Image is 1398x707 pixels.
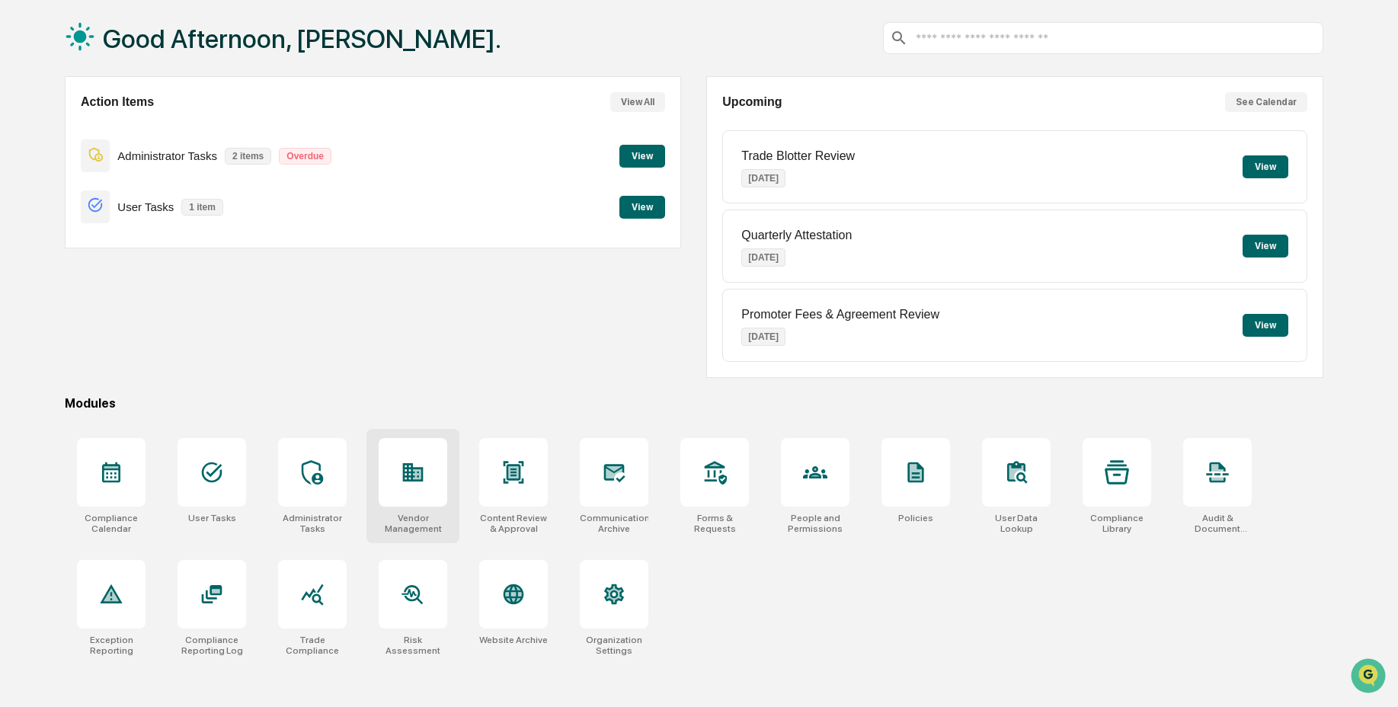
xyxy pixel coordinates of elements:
div: People and Permissions [781,513,849,534]
iframe: Open customer support [1349,657,1390,698]
span: Pylon [152,258,184,270]
p: How can we help? [15,32,277,56]
h1: Good Afternoon, [PERSON_NAME]. [103,24,501,54]
p: User Tasks [117,200,174,213]
button: View [1243,314,1288,337]
a: View [619,148,665,162]
p: Promoter Fees & Agreement Review [741,308,939,322]
span: Data Lookup [30,221,96,236]
span: Preclearance [30,192,98,207]
button: View [619,196,665,219]
div: Content Review & Approval [479,513,548,534]
p: 2 items [225,148,271,165]
div: Policies [898,513,933,523]
div: Audit & Document Logs [1183,513,1252,534]
h2: Upcoming [722,95,782,109]
div: Administrator Tasks [278,513,347,534]
button: View [1243,235,1288,258]
div: We're available if you need us! [52,132,193,144]
div: 🔎 [15,222,27,235]
div: Trade Compliance [278,635,347,656]
p: 1 item [181,199,223,216]
a: Powered byPylon [107,258,184,270]
button: See Calendar [1225,92,1307,112]
div: User Tasks [188,513,236,523]
div: Compliance Library [1083,513,1151,534]
a: View [619,199,665,213]
div: Compliance Reporting Log [178,635,246,656]
span: Attestations [126,192,189,207]
button: View [619,145,665,168]
div: Organization Settings [580,635,648,656]
div: Communications Archive [580,513,648,534]
img: 1746055101610-c473b297-6a78-478c-a979-82029cc54cd1 [15,117,43,144]
button: View [1243,155,1288,178]
p: Trade Blotter Review [741,149,855,163]
a: 🔎Data Lookup [9,215,102,242]
p: Administrator Tasks [117,149,217,162]
div: 🗄️ [110,194,123,206]
div: Start new chat [52,117,250,132]
div: Exception Reporting [77,635,146,656]
p: [DATE] [741,328,785,346]
a: 🗄️Attestations [104,186,195,213]
div: Forms & Requests [680,513,749,534]
a: 🖐️Preclearance [9,186,104,213]
p: Overdue [279,148,331,165]
div: Risk Assessment [379,635,447,656]
h2: Action Items [81,95,154,109]
div: Compliance Calendar [77,513,146,534]
p: [DATE] [741,248,785,267]
div: 🖐️ [15,194,27,206]
div: Vendor Management [379,513,447,534]
button: Start new chat [259,121,277,139]
div: Modules [65,396,1323,411]
button: View All [610,92,665,112]
p: Quarterly Attestation [741,229,852,242]
div: User Data Lookup [982,513,1051,534]
div: Website Archive [479,635,548,645]
p: [DATE] [741,169,785,187]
